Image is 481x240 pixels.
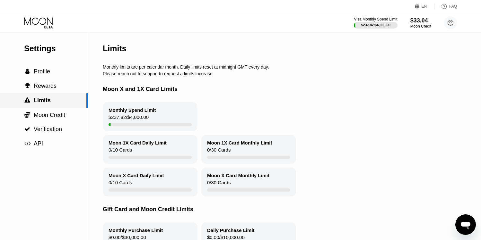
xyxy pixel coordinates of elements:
span: Verification [34,126,62,132]
div: FAQ [434,3,457,10]
span: Profile [34,68,50,75]
div: 0 / 10 Cards [109,147,132,156]
div: Daily Purchase Limit [207,228,255,233]
div: Moon 1X Card Daily Limit [109,140,167,145]
div: EN [422,4,427,9]
span: API [34,140,43,147]
div: EN [415,3,434,10]
iframe: Bouton de lancement de la fenêtre de messagerie [455,214,476,235]
div:  [24,69,31,74]
div: $33.04Moon Credit [410,17,431,29]
div: Visa Monthly Spend Limit$237.82/$4,000.00 [354,17,397,29]
div:  [24,83,31,89]
span:  [24,112,30,118]
div: 0 / 30 Cards [207,180,231,188]
div: 0 / 30 Cards [207,147,231,156]
div: 0 / 10 Cards [109,180,132,188]
div: FAQ [449,4,457,9]
div: Visa Monthly Spend Limit [354,17,397,21]
span: Moon Credit [34,112,65,118]
div: Moon X Card Monthly Limit [207,173,269,178]
div: Monthly Spend Limit [109,107,156,113]
div: Monthly Purchase Limit [109,228,163,233]
span: Rewards [34,83,57,89]
div: Moon Credit [410,24,431,29]
div: Settings [24,44,88,53]
span: Limits [34,97,51,103]
div: Moon 1X Card Monthly Limit [207,140,272,145]
span:  [24,126,30,132]
div: Moon X Card Daily Limit [109,173,164,178]
div: $33.04 [410,17,431,24]
div: Limits [103,44,127,53]
div: $237.82 / $4,000.00 [361,23,390,27]
div: $237.82 / $4,000.00 [109,114,149,123]
span:  [24,141,31,146]
span:  [25,69,30,74]
span:  [25,83,30,89]
span:  [24,97,30,103]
